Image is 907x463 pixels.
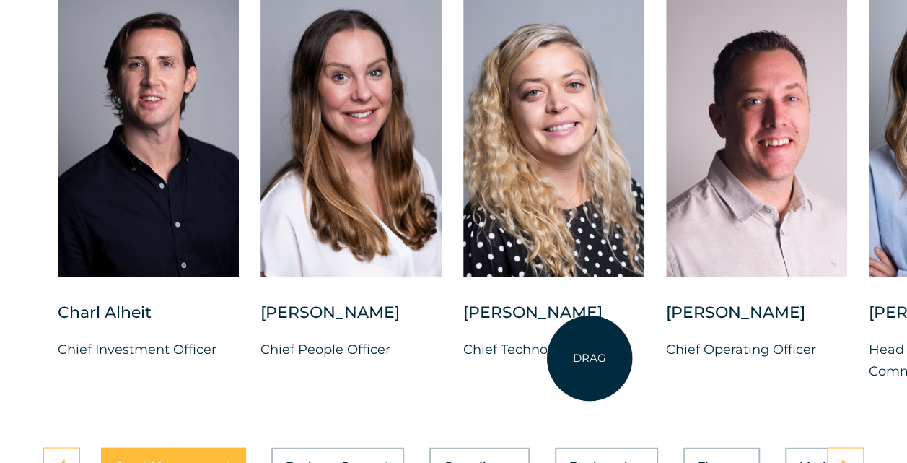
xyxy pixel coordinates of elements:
div: Charl Alheit [58,302,239,338]
div: [PERSON_NAME] [463,302,644,338]
div: [PERSON_NAME] [666,302,847,338]
p: Chief Investment Officer [58,338,239,360]
p: Chief Operating Officer [666,338,847,360]
p: Chief Technology Officer [463,338,644,360]
div: [PERSON_NAME] [260,302,442,338]
p: Chief People Officer [260,338,442,360]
